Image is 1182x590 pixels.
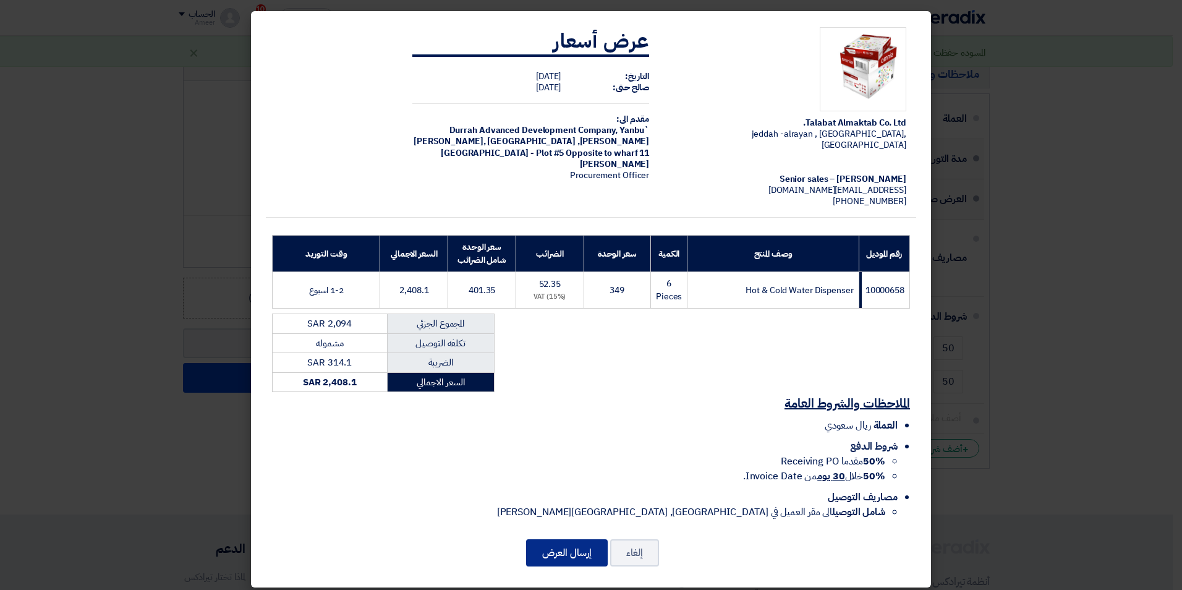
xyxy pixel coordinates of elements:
[817,469,844,484] u: 30 يوم
[469,284,495,297] span: 401.35
[521,292,579,302] div: (15%) VAT
[743,469,885,484] span: خلال من Invoice Date.
[669,118,906,129] div: Talabat Almaktab Co. Ltd.
[273,236,380,272] th: وقت التوريد
[863,454,885,469] strong: 50%
[613,81,649,94] strong: صالح حتى:
[536,81,561,94] span: [DATE]
[380,236,448,272] th: السعر الاجمالي
[539,278,561,291] span: 52.35
[307,356,352,369] span: SAR 314.1
[273,314,388,334] td: SAR 2,094
[526,539,608,566] button: إرسال العرض
[616,113,649,126] strong: مقدم الى:
[316,336,343,350] span: مشموله
[414,124,649,159] span: Yanbu` [PERSON_NAME], [GEOGRAPHIC_DATA] ,[PERSON_NAME][GEOGRAPHIC_DATA] - Plot #5 Opposite to wha...
[650,236,687,272] th: الكمية
[752,127,906,152] span: jeddah -alrayan , [GEOGRAPHIC_DATA], [GEOGRAPHIC_DATA]
[448,236,516,272] th: سعر الوحدة شامل الضرائب
[387,353,495,373] td: الضريبة
[784,394,910,413] u: الملاحظات والشروط العامة
[863,469,885,484] strong: 50%
[570,169,649,182] span: Procurement Officer
[536,70,561,83] span: [DATE]
[610,539,659,566] button: إلغاء
[584,236,650,272] th: سعر الوحدة
[387,314,495,334] td: المجموع الجزئي
[850,439,898,454] span: شروط الدفع
[832,505,885,519] strong: شامل التوصيل
[303,375,357,389] strong: SAR 2,408.1
[874,418,898,433] span: العملة
[387,372,495,392] td: السعر الاجمالي
[687,236,859,272] th: وصف المنتج
[387,333,495,353] td: تكلفه التوصيل
[833,195,906,208] span: [PHONE_NUMBER]
[580,158,650,171] span: [PERSON_NAME]
[859,272,909,309] td: 10000658
[553,26,649,56] strong: عرض أسعار
[625,70,649,83] strong: التاريخ:
[859,236,909,272] th: رقم الموديل
[272,505,885,519] li: الى مقر العميل في [GEOGRAPHIC_DATA], [GEOGRAPHIC_DATA][PERSON_NAME]
[669,174,906,185] div: [PERSON_NAME] – Senior sales
[820,27,906,111] img: Company Logo
[516,236,584,272] th: الضرائب
[656,277,682,303] span: 6 Pieces
[746,284,853,297] span: Hot & Cold Water Dispenser
[828,490,898,505] span: مصاريف التوصيل
[610,284,624,297] span: 349
[781,454,885,469] span: مقدما Receiving PO
[309,284,344,297] span: 1-2 اسبوع
[449,124,618,137] span: Durrah Advanced Development Company,
[825,418,871,433] span: ريال سعودي
[768,184,906,197] span: [EMAIL_ADDRESS][DOMAIN_NAME]
[399,284,428,297] span: 2,408.1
